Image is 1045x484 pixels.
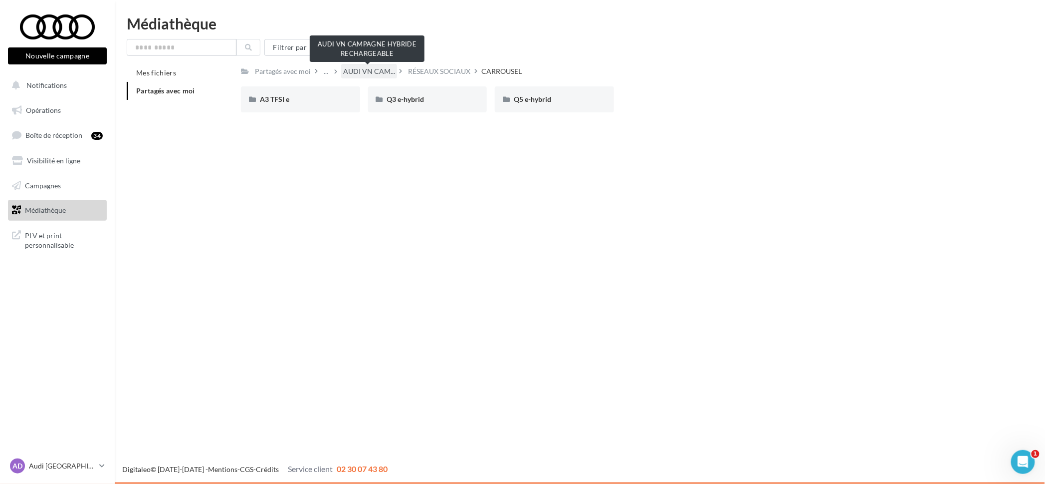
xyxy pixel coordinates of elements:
[6,75,105,96] button: Notifications
[408,66,470,76] div: RÉSEAUX SOCIAUX
[343,66,395,76] span: AUDI VN CAM...
[1032,450,1040,458] span: 1
[136,68,176,77] span: Mes fichiers
[6,150,109,171] a: Visibilité en ligne
[25,131,82,139] span: Boîte de réception
[127,16,1033,31] div: Médiathèque
[8,457,107,476] a: AD Audi [GEOGRAPHIC_DATA]
[6,124,109,146] a: Boîte de réception34
[208,465,237,474] a: Mentions
[6,100,109,121] a: Opérations
[322,64,330,78] div: ...
[6,175,109,196] a: Campagnes
[8,47,107,64] button: Nouvelle campagne
[288,464,333,474] span: Service client
[26,81,67,89] span: Notifications
[310,35,424,62] div: AUDI VN CAMPAGNE HYBRIDE RECHARGEABLE
[6,200,109,221] a: Médiathèque
[6,225,109,254] a: PLV et print personnalisable
[25,181,61,189] span: Campagnes
[29,461,95,471] p: Audi [GEOGRAPHIC_DATA]
[25,229,103,250] span: PLV et print personnalisable
[1011,450,1035,474] iframe: Intercom live chat
[136,86,195,95] span: Partagés avec moi
[12,461,22,471] span: AD
[260,95,289,103] span: A3 TFSI e
[27,156,80,165] span: Visibilité en ligne
[264,39,323,56] button: Filtrer par
[26,106,61,114] span: Opérations
[240,465,253,474] a: CGS
[25,206,66,214] span: Médiathèque
[481,66,522,76] div: CARROUSEL
[514,95,551,103] span: Q5 e-hybrid
[122,465,151,474] a: Digitaleo
[337,464,388,474] span: 02 30 07 43 80
[387,95,424,103] span: Q3 e-hybrid
[122,465,388,474] span: © [DATE]-[DATE] - - -
[256,465,279,474] a: Crédits
[91,132,103,140] div: 34
[255,66,311,76] div: Partagés avec moi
